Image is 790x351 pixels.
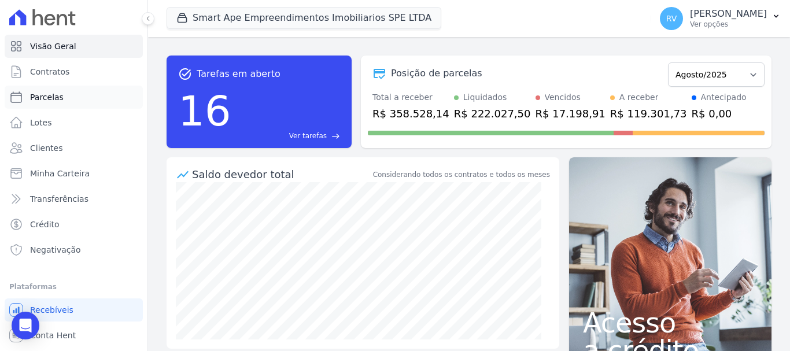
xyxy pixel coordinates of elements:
[391,66,482,80] div: Posição de parcelas
[619,91,659,104] div: A receber
[5,162,143,185] a: Minha Carteira
[178,67,192,81] span: task_alt
[167,7,441,29] button: Smart Ape Empreendimentos Imobiliarios SPE LTDA
[545,91,581,104] div: Vencidos
[30,168,90,179] span: Minha Carteira
[5,238,143,261] a: Negativação
[30,117,52,128] span: Lotes
[651,2,790,35] button: RV [PERSON_NAME] Ver opções
[701,91,747,104] div: Antecipado
[197,67,280,81] span: Tarefas em aberto
[372,91,449,104] div: Total a receber
[331,132,340,141] span: east
[30,330,76,341] span: Conta Hent
[9,280,138,294] div: Plataformas
[30,219,60,230] span: Crédito
[690,8,767,20] p: [PERSON_NAME]
[372,106,449,121] div: R$ 358.528,14
[30,91,64,103] span: Parcelas
[5,86,143,109] a: Parcelas
[5,60,143,83] a: Contratos
[30,142,62,154] span: Clientes
[5,298,143,322] a: Recebíveis
[583,309,758,337] span: Acesso
[5,136,143,160] a: Clientes
[5,35,143,58] a: Visão Geral
[5,111,143,134] a: Lotes
[30,66,69,77] span: Contratos
[30,304,73,316] span: Recebíveis
[692,106,747,121] div: R$ 0,00
[192,167,371,182] div: Saldo devedor total
[690,20,767,29] p: Ver opções
[30,193,88,205] span: Transferências
[5,187,143,210] a: Transferências
[5,324,143,347] a: Conta Hent
[536,106,606,121] div: R$ 17.198,91
[610,106,687,121] div: R$ 119.301,73
[178,81,231,141] div: 16
[12,312,39,339] div: Open Intercom Messenger
[666,14,677,23] span: RV
[463,91,507,104] div: Liquidados
[30,40,76,52] span: Visão Geral
[236,131,340,141] a: Ver tarefas east
[454,106,531,121] div: R$ 222.027,50
[5,213,143,236] a: Crédito
[30,244,81,256] span: Negativação
[289,131,327,141] span: Ver tarefas
[373,169,550,180] div: Considerando todos os contratos e todos os meses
